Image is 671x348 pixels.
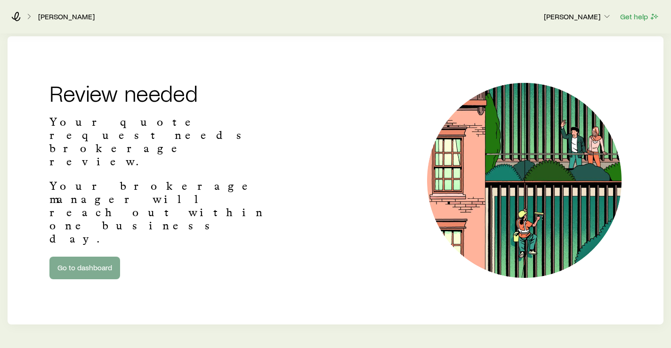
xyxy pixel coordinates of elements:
img: Illustration of a window cleaner. [427,83,622,277]
p: Your quote request needs brokerage review. [49,115,286,168]
a: [PERSON_NAME] [38,12,95,21]
a: Go to dashboard [49,257,120,279]
button: Get help [620,11,660,22]
button: [PERSON_NAME] [543,11,612,23]
p: Your brokerage manager will reach out within one business day. [49,179,286,245]
p: [PERSON_NAME] [544,12,612,21]
h2: Review needed [49,81,286,104]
